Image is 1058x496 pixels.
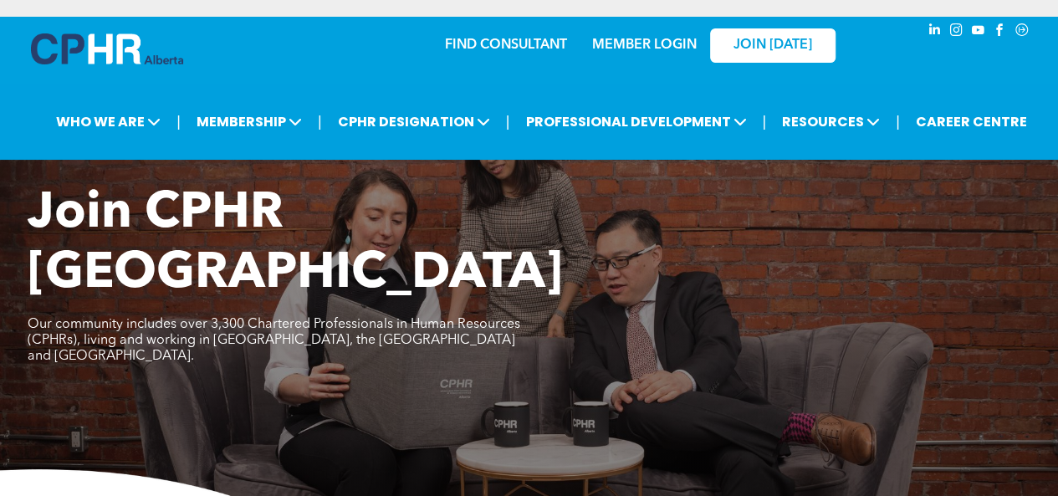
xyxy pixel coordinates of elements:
span: JOIN [DATE] [733,38,812,54]
span: MEMBERSHIP [192,106,307,137]
img: A blue and white logo for cp alberta [31,33,183,64]
a: Social network [1013,21,1031,43]
a: linkedin [926,21,944,43]
a: facebook [991,21,1009,43]
li: | [896,105,900,139]
a: CAREER CENTRE [911,106,1032,137]
li: | [762,105,766,139]
span: RESOURCES [777,106,885,137]
span: WHO WE ARE [51,106,166,137]
span: Join CPHR [GEOGRAPHIC_DATA] [28,189,563,299]
li: | [318,105,322,139]
a: youtube [969,21,988,43]
a: FIND CONSULTANT [445,38,567,52]
span: CPHR DESIGNATION [333,106,495,137]
span: PROFESSIONAL DEVELOPMENT [520,106,751,137]
li: | [176,105,181,139]
a: JOIN [DATE] [710,28,836,63]
li: | [506,105,510,139]
a: MEMBER LOGIN [592,38,697,52]
a: instagram [948,21,966,43]
span: Our community includes over 3,300 Chartered Professionals in Human Resources (CPHRs), living and ... [28,318,520,363]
